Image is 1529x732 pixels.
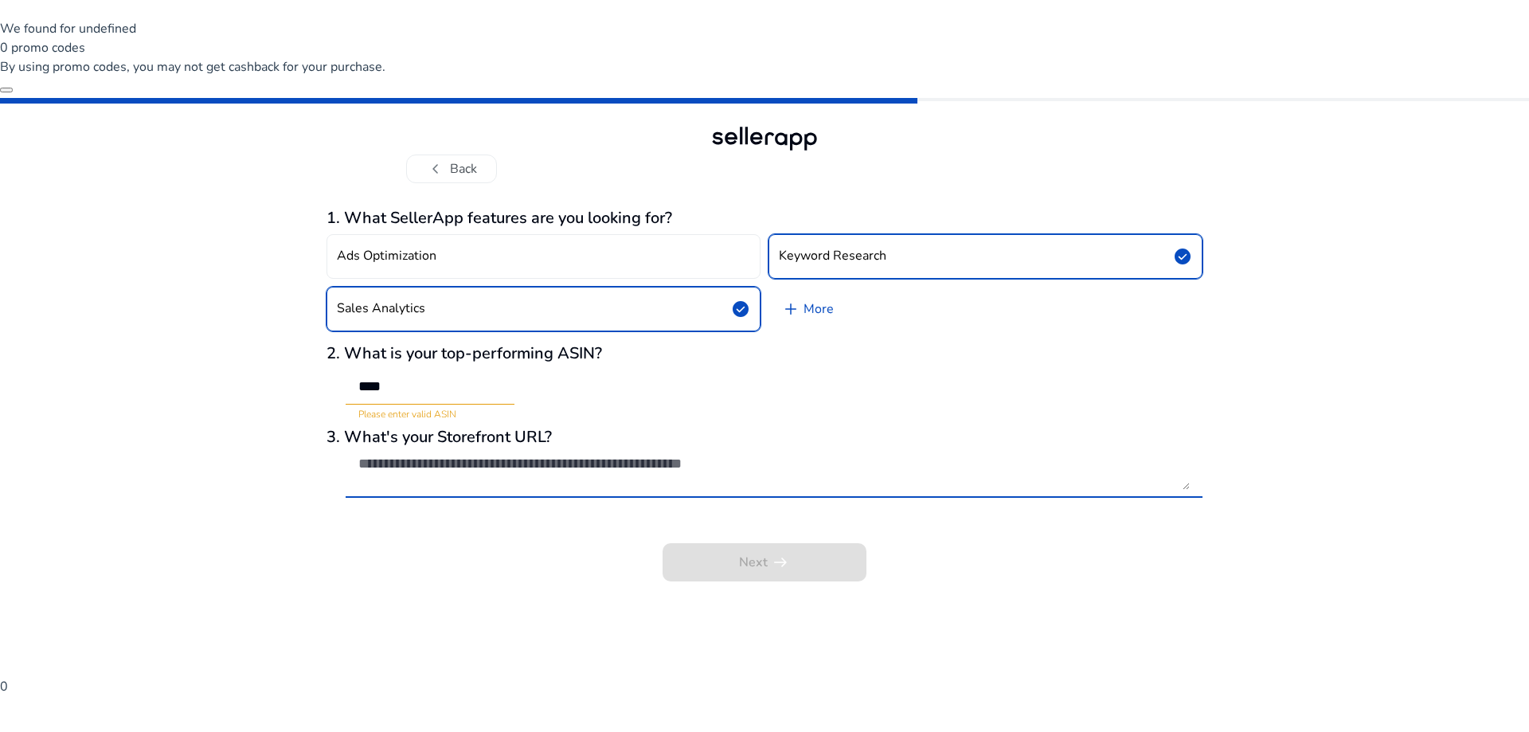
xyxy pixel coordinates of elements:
button: chevron_leftBack [406,155,497,183]
button: Keyword Researchcheck_circle [768,234,1202,279]
span: check_circle [1173,247,1192,266]
h3: 1. What SellerApp features are you looking for? [327,209,1202,228]
h3: 2. What is your top-performing ASIN? [327,344,1202,363]
h3: 3. What's your Storefront URL? [327,428,1202,447]
button: Sales Analyticscheck_circle [327,287,761,331]
span: check_circle [731,299,750,319]
span: add [781,299,800,319]
h4: Ads Optimization [337,249,436,264]
h4: Sales Analytics [337,301,425,316]
button: Ads Optimization [327,234,761,279]
span: chevron_left [426,159,445,178]
h4: Keyword Research [779,249,886,264]
a: More [768,287,847,331]
mat-error: Please enter valid ASIN [358,405,502,421]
